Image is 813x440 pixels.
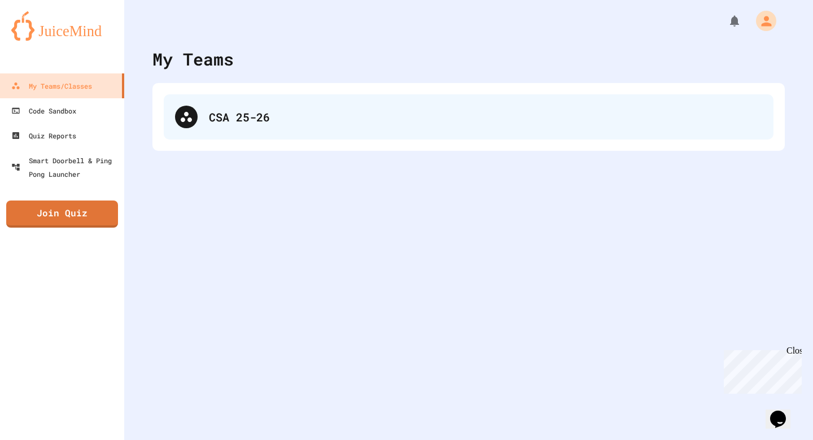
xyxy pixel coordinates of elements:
[152,46,234,72] div: My Teams
[11,154,120,181] div: Smart Doorbell & Ping Pong Launcher
[11,104,76,117] div: Code Sandbox
[209,108,762,125] div: CSA 25-26
[707,11,744,31] div: My Notifications
[5,5,78,72] div: Chat with us now!Close
[719,346,802,394] iframe: chat widget
[744,8,779,34] div: My Account
[11,79,92,93] div: My Teams/Classes
[11,129,76,142] div: Quiz Reports
[6,201,118,228] a: Join Quiz
[164,94,773,140] div: CSA 25-26
[766,395,802,429] iframe: chat widget
[11,11,113,41] img: logo-orange.svg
